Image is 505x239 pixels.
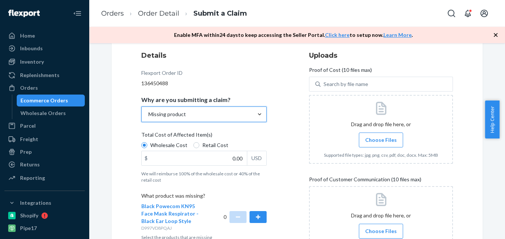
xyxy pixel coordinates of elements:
div: 136450488 [141,80,267,87]
div: Freight [20,136,38,143]
span: Choose Files [365,227,397,235]
a: Learn More [383,32,412,38]
a: Submit a Claim [193,9,247,17]
input: Retail Cost [193,142,199,148]
a: Inventory [4,56,85,68]
span: Total Cost of Affected Item(s) [141,131,212,141]
a: Pipe17 [4,222,85,234]
a: Parcel [4,120,85,132]
div: Flexport Order ID [141,69,183,80]
p: What product was missing? [141,192,267,203]
a: Prep [4,146,85,158]
img: Flexport logo [8,10,40,17]
a: Click here [325,32,350,38]
div: $ [142,151,151,165]
span: Retail Cost [202,141,228,149]
p: Why are you submitting a claim? [141,96,231,103]
p: Enable MFA within 24 days to keep accessing the Seller Portal. to setup now. . [174,31,413,39]
button: Open notifications [460,6,475,21]
span: Proof of Cost (10 files max) [309,66,372,77]
a: Reporting [4,172,85,184]
div: Wholesale Orders [20,109,66,117]
div: Returns [20,161,40,168]
div: Search by file name [324,80,368,88]
span: Black Powecom KN95 Face Mask Respirator - Black Ear Loop Style [141,203,199,224]
a: Home [4,30,85,42]
a: Returns [4,159,85,171]
div: Missing product [148,111,186,118]
div: Replenishments [20,71,59,79]
div: Home [20,32,35,39]
a: Inbounds [4,42,85,54]
div: Pipe17 [20,224,37,232]
a: Orders [101,9,124,17]
div: Reporting [20,174,45,182]
h3: Details [141,51,267,60]
span: Wholesale Cost [150,141,187,149]
div: Shopify [20,212,38,219]
a: Shopify [4,210,85,222]
div: Orders [20,84,38,92]
div: Parcel [20,122,36,130]
div: Inbounds [20,45,43,52]
div: Inventory [20,58,44,66]
p: We will reimburse 100% of the wholesale cost or 40% of the retail cost [141,171,267,183]
a: Order Detail [138,9,179,17]
input: $USD [142,151,247,165]
span: Proof of Customer Communication (10 files max) [309,176,421,186]
h3: Uploads [309,51,453,60]
span: Choose Files [365,136,397,144]
a: Ecommerce Orders [17,95,85,106]
button: Open account menu [477,6,492,21]
a: Wholesale Orders [17,107,85,119]
ol: breadcrumbs [95,3,253,25]
input: Wholesale Cost [141,142,147,148]
div: Ecommerce Orders [20,97,68,104]
button: Integrations [4,197,85,209]
div: USD [247,151,266,165]
div: Integrations [20,199,51,207]
a: Orders [4,82,85,94]
button: Help Center [485,101,499,138]
a: Freight [4,133,85,145]
button: Open Search Box [444,6,459,21]
a: Replenishments [4,69,85,81]
div: Prep [20,148,32,156]
div: 0 [223,203,267,231]
button: Close Navigation [70,6,85,21]
p: D997VD8PQAJ [141,225,204,231]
